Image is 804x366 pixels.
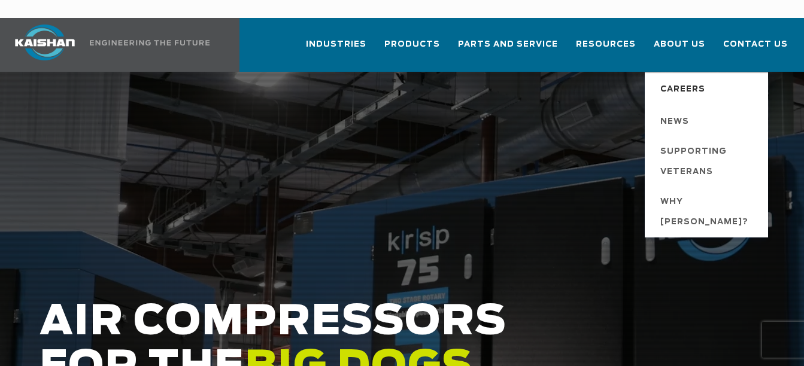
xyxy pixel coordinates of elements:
[384,29,440,69] a: Products
[306,38,366,51] span: Industries
[458,38,558,51] span: Parts and Service
[660,192,756,233] span: Why [PERSON_NAME]?
[648,105,768,137] a: News
[648,187,768,237] a: Why [PERSON_NAME]?
[654,38,705,51] span: About Us
[723,29,788,69] a: Contact Us
[458,29,558,69] a: Parts and Service
[306,29,366,69] a: Industries
[576,38,636,51] span: Resources
[384,38,440,51] span: Products
[90,40,210,45] img: Engineering the future
[660,80,705,100] span: Careers
[723,38,788,51] span: Contact Us
[660,112,689,132] span: News
[576,29,636,69] a: Resources
[648,137,768,187] a: Supporting Veterans
[648,72,768,105] a: Careers
[654,29,705,69] a: About Us
[660,142,756,182] span: Supporting Veterans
